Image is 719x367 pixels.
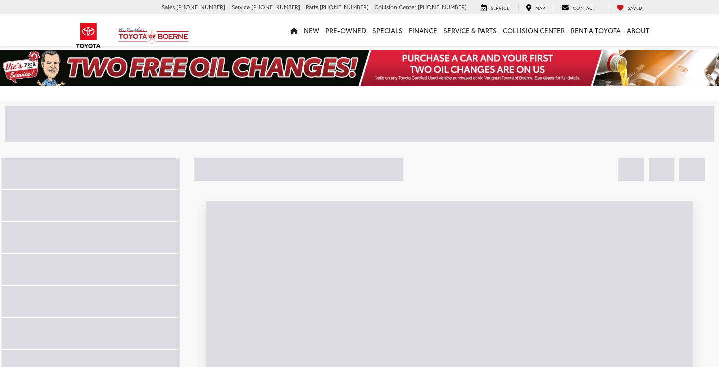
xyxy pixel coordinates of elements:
[322,14,369,46] a: Pre-Owned
[70,19,107,52] img: Toyota
[535,4,545,11] span: Map
[624,14,652,46] a: About
[473,4,517,12] a: Service
[232,3,250,11] span: Service
[406,14,440,46] a: Finance
[500,14,568,46] a: Collision Center
[491,4,509,11] span: Service
[609,4,650,12] a: My Saved Vehicles
[554,4,603,12] a: Contact
[287,14,301,46] a: Home
[628,4,642,11] span: Saved
[320,3,369,11] span: [PHONE_NUMBER]
[518,4,552,12] a: Map
[440,14,500,46] a: Service & Parts: Opens in a new tab
[306,3,318,11] span: Parts
[251,3,300,11] span: [PHONE_NUMBER]
[176,3,225,11] span: [PHONE_NUMBER]
[301,14,322,46] a: New
[568,14,624,46] a: Rent a Toyota
[118,27,189,44] img: Vic Vaughan Toyota of Boerne
[162,3,175,11] span: Sales
[374,3,416,11] span: Collision Center
[573,4,595,11] span: Contact
[369,14,406,46] a: Specials
[418,3,467,11] span: [PHONE_NUMBER]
